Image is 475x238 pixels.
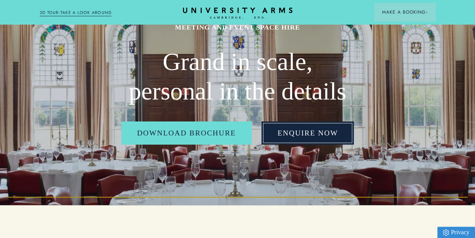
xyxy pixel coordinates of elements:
[425,11,428,14] img: Arrow icon
[443,229,449,236] img: Privacy
[382,9,428,16] span: Make a Booking
[121,121,252,145] a: Download Brochure
[40,9,112,16] a: 3D TOUR:TAKE A LOOK AROUND
[119,47,356,106] h2: Grand in scale, personal in the details
[183,8,292,19] a: Home
[119,23,356,32] h1: MEETING AND EVENT SPACE HIRE
[261,121,354,145] a: Enquire Now
[374,3,435,21] button: Make a BookingArrow icon
[437,227,475,238] a: Privacy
